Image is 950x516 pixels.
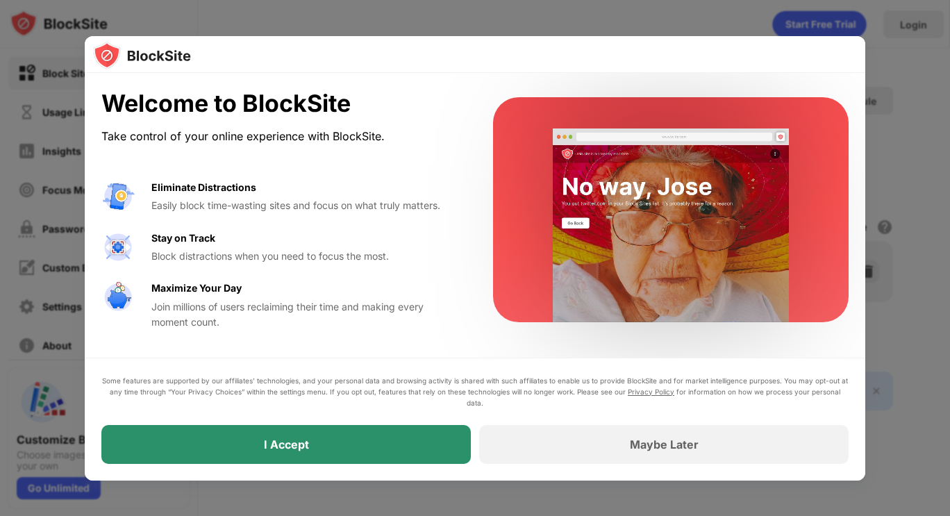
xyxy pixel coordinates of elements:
img: logo-blocksite.svg [93,42,191,69]
div: Maximize Your Day [151,281,242,296]
div: Block distractions when you need to focus the most. [151,249,460,264]
img: value-safe-time.svg [101,281,135,314]
div: Stay on Track [151,231,215,246]
div: Welcome to BlockSite [101,90,460,118]
div: Join millions of users reclaiming their time and making every moment count. [151,299,460,331]
div: I Accept [264,438,309,451]
div: Some features are supported by our affiliates’ technologies, and your personal data and browsing ... [101,375,849,408]
div: Eliminate Distractions [151,180,256,195]
div: Take control of your online experience with BlockSite. [101,126,460,147]
img: value-focus.svg [101,231,135,264]
div: Easily block time-wasting sites and focus on what truly matters. [151,198,460,213]
div: Maybe Later [630,438,699,451]
img: value-avoid-distractions.svg [101,180,135,213]
a: Privacy Policy [628,388,674,396]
